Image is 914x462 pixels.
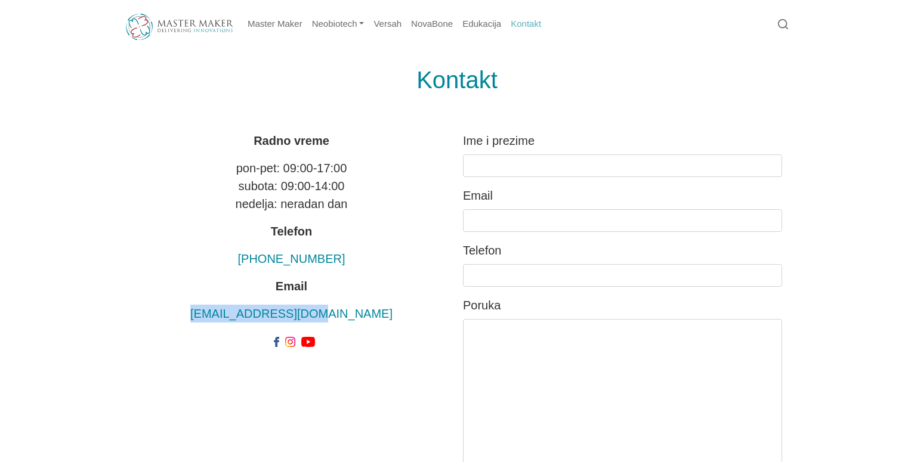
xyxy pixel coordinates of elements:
[190,307,393,320] a: [EMAIL_ADDRESS][DOMAIN_NAME]
[307,13,369,36] a: Neobiotech
[463,132,782,150] label: Ime i prezime
[301,337,315,347] img: Youtube
[274,337,279,347] img: Facebook
[369,13,406,36] a: Versah
[126,66,788,94] h1: Kontakt
[285,337,295,347] img: Instagram
[463,241,782,259] label: Telefon
[506,13,546,36] a: Kontakt
[458,13,506,36] a: Edukacija
[463,296,782,314] label: Poruka
[254,134,329,147] strong: Radno vreme
[243,13,307,36] a: Master Maker
[276,280,307,293] strong: Email
[132,159,451,213] p: pon-pet: 09:00-17:00 subota: 09:00-14:00 nedelja: neradan dan
[126,14,233,40] img: Master Maker
[237,252,345,265] a: [PHONE_NUMBER]
[463,187,782,204] label: Email
[406,13,458,36] a: NovaBone
[271,225,313,238] strong: Telefon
